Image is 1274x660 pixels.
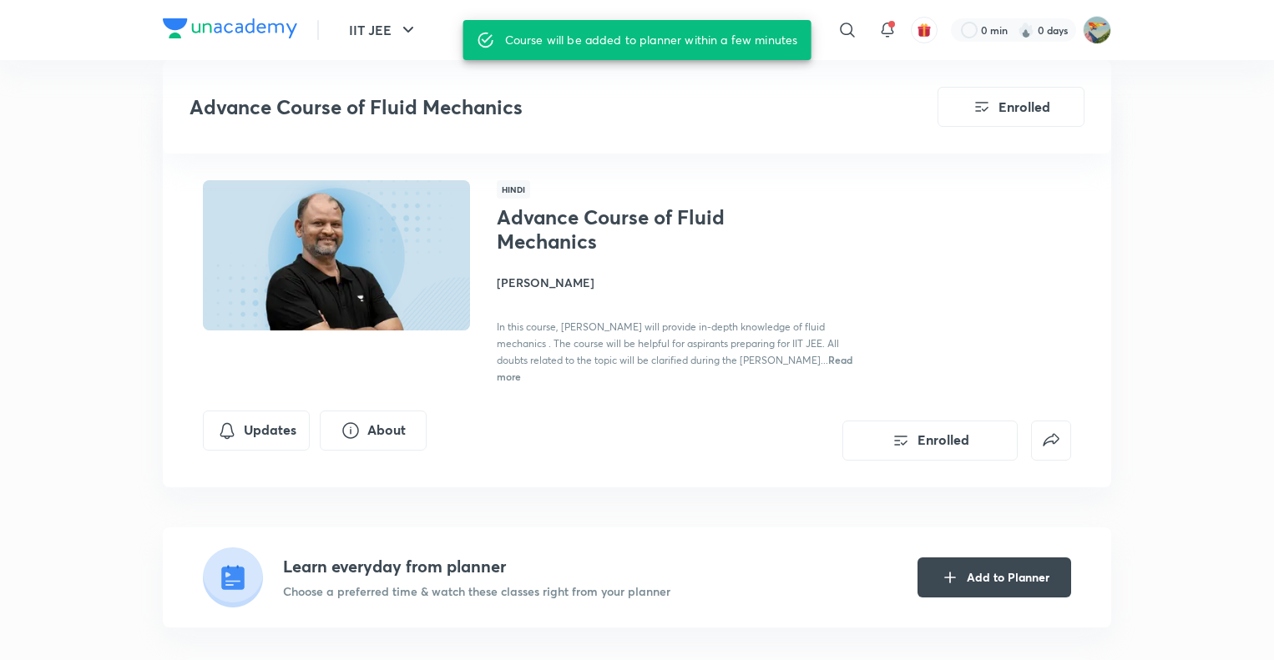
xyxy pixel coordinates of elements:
img: streak [1018,22,1034,38]
h1: Advance Course of Fluid Mechanics [497,205,770,254]
h3: Advance Course of Fluid Mechanics [190,95,843,119]
h4: Learn everyday from planner [283,554,670,579]
button: Enrolled [938,87,1084,127]
img: Company Logo [163,18,297,38]
img: avatar [917,23,932,38]
button: IIT JEE [339,13,428,47]
a: Company Logo [163,18,297,43]
img: Riyan wanchoo [1083,16,1111,44]
button: avatar [911,17,938,43]
button: About [320,411,427,451]
button: Updates [203,411,310,451]
span: Hindi [497,180,530,199]
button: Enrolled [842,421,1018,461]
button: Add to Planner [918,557,1071,597]
div: Course will be added to planner within a few minutes [505,25,798,55]
p: Choose a preferred time & watch these classes right from your planner [283,582,670,600]
img: Thumbnail [200,179,473,332]
h4: [PERSON_NAME] [497,274,871,291]
button: false [1031,421,1071,461]
span: Read more [497,353,852,383]
span: In this course, [PERSON_NAME] will provide in-depth knowledge of fluid mechanics . The course wil... [497,320,839,366]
